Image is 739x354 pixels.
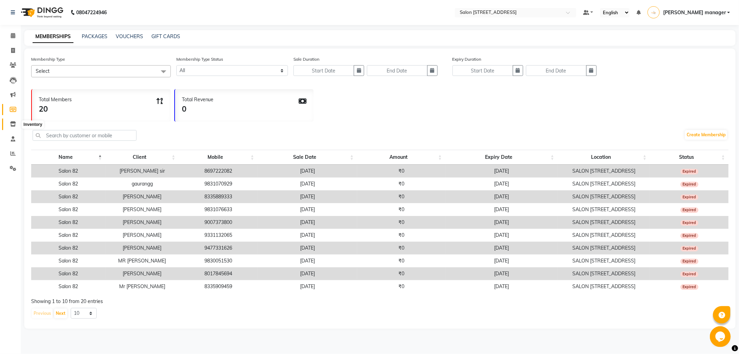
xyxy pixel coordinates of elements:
[357,150,445,165] th: Amount: activate to sort column ascending
[105,165,179,178] td: [PERSON_NAME] sir
[558,242,650,254] td: SALON [STREET_ADDRESS]
[558,203,650,216] td: SALON [STREET_ADDRESS]
[650,150,729,165] th: Status: activate to sort column ascending
[31,165,105,178] td: Salon 82
[105,280,179,293] td: Mr [PERSON_NAME]
[54,309,67,318] button: Next
[105,229,179,242] td: [PERSON_NAME]
[357,242,445,254] td: ₹0
[446,165,558,178] td: [DATE]
[31,216,105,229] td: Salon 82
[357,280,445,293] td: ₹0
[446,280,558,293] td: [DATE]
[258,216,357,229] td: [DATE]
[357,267,445,280] td: ₹0
[558,178,650,190] td: SALON [STREET_ADDRESS]
[357,203,445,216] td: ₹0
[105,242,179,254] td: [PERSON_NAME]
[179,216,258,229] td: 9007373800
[357,178,445,190] td: ₹0
[33,31,73,43] a: MEMBERSHIPS
[39,103,72,115] div: 20
[680,207,698,213] span: Expired
[31,178,105,190] td: Salon 82
[558,229,650,242] td: SALON [STREET_ADDRESS]
[452,65,513,76] input: Start Date
[258,165,357,178] td: [DATE]
[293,56,319,62] label: Sale Duration
[446,267,558,280] td: [DATE]
[31,254,105,267] td: Salon 82
[680,271,698,277] span: Expired
[105,178,179,190] td: gaurangg
[446,242,558,254] td: [DATE]
[357,165,445,178] td: ₹0
[680,182,698,187] span: Expired
[680,169,698,174] span: Expired
[258,254,357,267] td: [DATE]
[446,178,558,190] td: [DATE]
[710,326,732,347] iframe: chat widget
[446,254,558,267] td: [DATE]
[452,56,482,62] label: Expiry Duration
[558,216,650,229] td: SALON [STREET_ADDRESS]
[258,190,357,203] td: [DATE]
[357,216,445,229] td: ₹0
[105,150,179,165] th: Client: activate to sort column ascending
[258,203,357,216] td: [DATE]
[31,203,105,216] td: Salon 82
[32,309,53,318] button: Previous
[179,254,258,267] td: 9830051530
[446,229,558,242] td: [DATE]
[648,6,660,18] img: Rahul manager
[179,280,258,293] td: 8335909459
[176,56,223,62] label: Membership Type Status
[446,216,558,229] td: [DATE]
[33,130,137,141] input: Search by customer or mobile
[680,284,698,290] span: Expired
[680,233,698,239] span: Expired
[31,242,105,254] td: Salon 82
[31,190,105,203] td: Salon 82
[526,65,587,76] input: End Date
[663,9,726,16] span: [PERSON_NAME] manager
[31,150,105,165] th: Name: activate to sort column descending
[31,56,65,62] label: Membership Type
[680,259,698,264] span: Expired
[82,33,107,40] a: PACKAGES
[31,280,105,293] td: Salon 82
[367,65,428,76] input: End Date
[293,65,354,76] input: Start Date
[680,195,698,200] span: Expired
[558,254,650,267] td: SALON [STREET_ADDRESS]
[179,150,258,165] th: Mobile: activate to sort column ascending
[105,267,179,280] td: [PERSON_NAME]
[36,68,50,74] span: Select
[179,203,258,216] td: 9831076633
[182,103,214,115] div: 0
[105,216,179,229] td: [PERSON_NAME]
[31,298,729,305] div: Showing 1 to 10 from 20 entries
[105,190,179,203] td: [PERSON_NAME]
[76,3,107,22] b: 08047224946
[558,190,650,203] td: SALON [STREET_ADDRESS]
[116,33,143,40] a: VOUCHERS
[22,121,44,129] div: Inventory
[179,242,258,254] td: 9477331626
[258,267,357,280] td: [DATE]
[31,267,105,280] td: Salon 82
[31,229,105,242] td: Salon 82
[258,229,357,242] td: [DATE]
[357,229,445,242] td: ₹0
[179,229,258,242] td: 9331132065
[680,220,698,226] span: Expired
[182,96,214,103] div: Total Revenue
[179,178,258,190] td: 9831070929
[258,242,357,254] td: [DATE]
[258,280,357,293] td: [DATE]
[39,96,72,103] div: Total Members
[18,3,65,22] img: logo
[446,190,558,203] td: [DATE]
[558,165,650,178] td: SALON [STREET_ADDRESS]
[179,190,258,203] td: 8335889333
